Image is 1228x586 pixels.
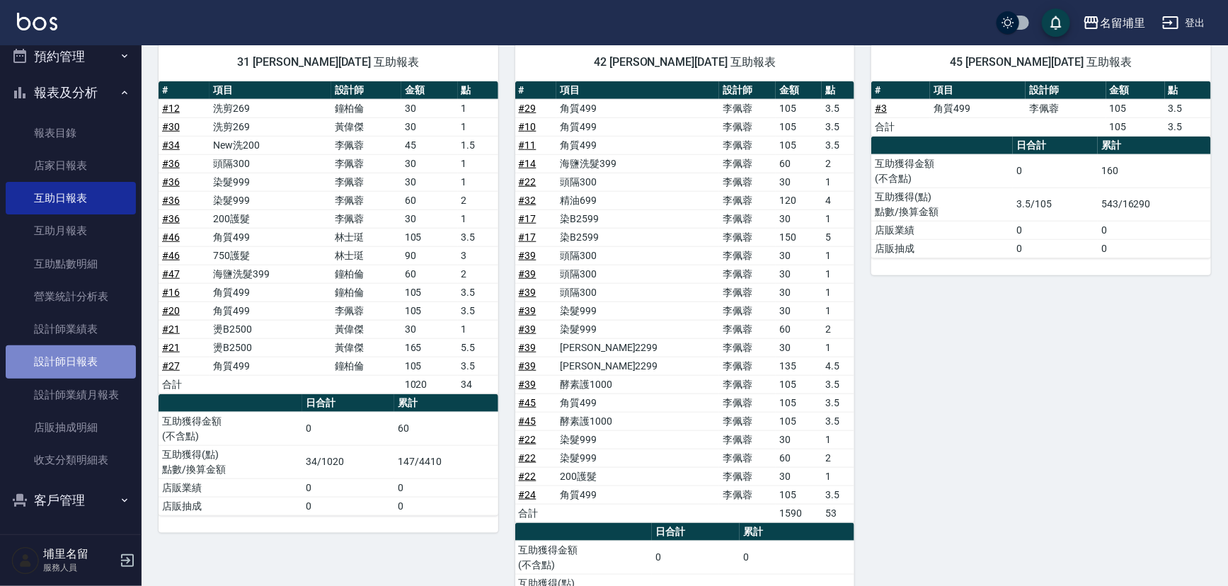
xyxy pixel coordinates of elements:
td: 店販業績 [159,478,302,497]
td: 海鹽洗髮399 [210,265,331,283]
td: 李佩蓉 [719,209,776,228]
td: 店販業績 [871,221,1013,239]
td: 105 [401,228,458,246]
a: 設計師業績表 [6,313,136,345]
td: 1 [822,246,854,265]
a: #22 [519,176,536,188]
td: 合計 [871,117,930,136]
span: 45 [PERSON_NAME][DATE] 互助報表 [888,55,1194,69]
a: #22 [519,452,536,464]
td: 角質499 [210,283,331,301]
td: 0 [394,478,498,497]
td: 李佩蓉 [719,467,776,486]
td: 角質499 [556,117,719,136]
a: #12 [162,103,180,114]
button: save [1042,8,1070,37]
a: #16 [162,287,180,298]
td: 1 [822,467,854,486]
td: 3.5 [458,301,498,320]
a: #21 [162,323,180,335]
a: #27 [162,360,180,372]
td: 李佩蓉 [719,117,776,136]
a: #39 [519,287,536,298]
td: 李佩蓉 [719,393,776,412]
td: 1 [822,209,854,228]
td: 角質499 [210,228,331,246]
td: 1.5 [458,136,498,154]
td: 李佩蓉 [331,301,401,320]
td: 鐘柏倫 [331,265,401,283]
a: #45 [519,415,536,427]
p: 服務人員 [43,561,115,574]
th: 累計 [394,394,498,413]
td: 30 [401,173,458,191]
td: 李佩蓉 [331,191,401,209]
td: 2 [458,265,498,283]
td: 30 [401,117,458,136]
button: 名留埔里 [1077,8,1151,38]
td: New洗200 [210,136,331,154]
td: 染B2599 [556,228,719,246]
th: 日合計 [652,523,740,541]
td: 105 [1106,99,1165,117]
td: 1 [822,265,854,283]
a: 設計師日報表 [6,345,136,378]
td: 165 [401,338,458,357]
a: #39 [519,360,536,372]
td: 染髮999 [556,301,719,320]
td: 李佩蓉 [719,136,776,154]
td: 頭隔300 [556,265,719,283]
td: 105 [776,412,822,430]
td: 李佩蓉 [719,191,776,209]
td: 4.5 [822,357,854,375]
td: 1 [458,320,498,338]
td: 店販抽成 [159,497,302,515]
td: 34/1020 [302,445,394,478]
td: 1 [458,209,498,228]
td: 燙B2500 [210,320,331,338]
td: 34 [458,375,498,393]
button: 客戶管理 [6,482,136,519]
td: 0 [1098,221,1211,239]
a: #36 [162,213,180,224]
table: a dense table [159,394,498,516]
td: 林士珽 [331,246,401,265]
span: 42 [PERSON_NAME][DATE] 互助報表 [532,55,838,69]
td: 黃偉傑 [331,320,401,338]
th: 金額 [401,81,458,100]
td: 0 [740,541,854,574]
td: 3.5 [1165,99,1211,117]
a: #36 [162,195,180,206]
th: 累計 [740,523,854,541]
td: 160 [1098,154,1211,188]
td: 2 [822,320,854,338]
td: 30 [776,209,822,228]
a: #17 [519,231,536,243]
button: 報表及分析 [6,74,136,111]
td: 李佩蓉 [719,375,776,393]
th: 項目 [556,81,719,100]
td: 鐘柏倫 [331,99,401,117]
th: 累計 [1098,137,1211,155]
td: 林士珽 [331,228,401,246]
td: 60 [776,154,822,173]
th: 設計師 [331,81,401,100]
td: 洗剪269 [210,99,331,117]
td: 互助獲得金額 (不含點) [871,154,1013,188]
td: 60 [776,320,822,338]
td: 精油699 [556,191,719,209]
td: 1590 [776,504,822,522]
td: 30 [776,173,822,191]
td: 李佩蓉 [719,357,776,375]
a: #3 [875,103,887,114]
td: 燙B2500 [210,338,331,357]
a: #10 [519,121,536,132]
td: 30 [776,283,822,301]
td: 1 [458,154,498,173]
td: 黃偉傑 [331,117,401,136]
td: 3.5 [822,393,854,412]
a: #32 [519,195,536,206]
td: 105 [776,393,822,412]
a: #39 [519,305,536,316]
td: 黃偉傑 [331,338,401,357]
